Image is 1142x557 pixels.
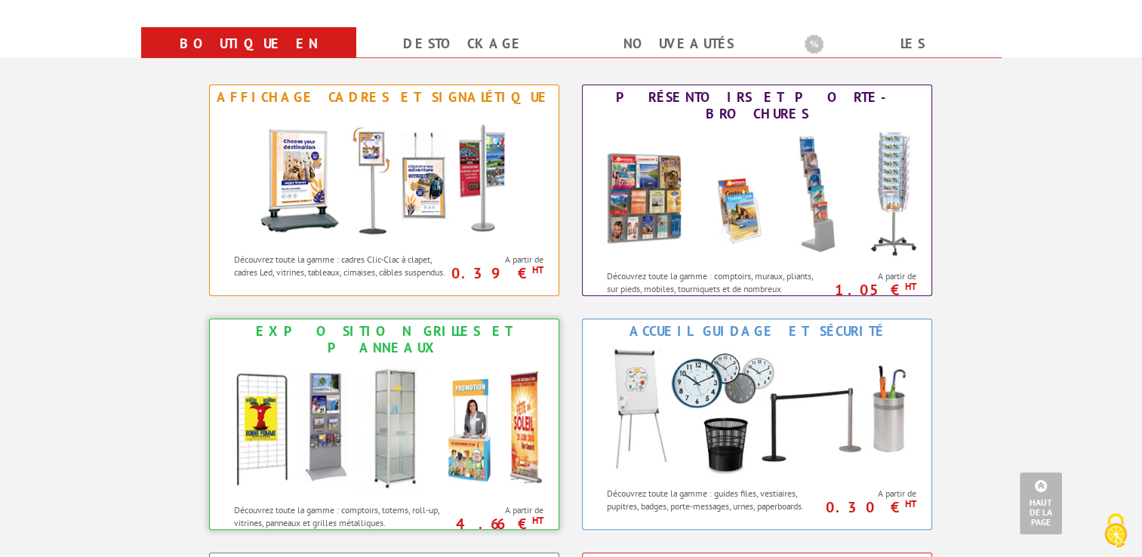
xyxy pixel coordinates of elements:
[607,269,822,308] p: Découvrez toute la gamme : comptoirs, muraux, pliants, sur pieds, mobiles, tourniquets et de nomb...
[591,126,923,262] img: Présentoirs et Porte-brochures
[586,89,928,122] div: Présentoirs et Porte-brochures
[582,85,932,296] a: Présentoirs et Porte-brochures Présentoirs et Porte-brochures Découvrez toute la gamme : comptoir...
[159,30,338,85] a: Boutique en ligne
[446,269,543,278] p: 0.39 €
[607,487,822,512] p: Découvrez toute la gamme : guides files, vestiaires, pupitres, badges, porte-messages, urnes, pap...
[904,280,916,293] sup: HT
[591,343,923,479] img: Accueil Guidage et Sécurité
[1020,472,1062,534] a: Haut de la page
[245,109,524,245] img: Affichage Cadres et Signalétique
[446,519,543,528] p: 4.66 €
[214,323,555,356] div: Exposition Grilles et Panneaux
[531,514,543,527] sup: HT
[374,30,553,57] a: Destockage
[805,30,983,85] a: Les promotions
[234,503,449,529] p: Découvrez toute la gamme : comptoirs, totems, roll-up, vitrines, panneaux et grilles métalliques.
[209,319,559,530] a: Exposition Grilles et Panneaux Exposition Grilles et Panneaux Découvrez toute la gamme : comptoir...
[531,263,543,276] sup: HT
[589,30,768,57] a: nouveautés
[454,254,543,266] span: A partir de
[234,253,449,278] p: Découvrez toute la gamme : cadres Clic-Clac à clapet, cadres Led, vitrines, tableaux, cimaises, c...
[904,497,916,510] sup: HT
[826,488,916,500] span: A partir de
[805,30,993,60] b: Les promotions
[586,323,928,340] div: Accueil Guidage et Sécurité
[454,504,543,516] span: A partir de
[218,360,550,496] img: Exposition Grilles et Panneaux
[214,89,555,106] div: Affichage Cadres et Signalétique
[582,319,932,530] a: Accueil Guidage et Sécurité Accueil Guidage et Sécurité Découvrez toute la gamme : guides files, ...
[826,270,916,282] span: A partir de
[819,503,916,512] p: 0.30 €
[819,285,916,294] p: 1.05 €
[209,85,559,296] a: Affichage Cadres et Signalétique Affichage Cadres et Signalétique Découvrez toute la gamme : cadr...
[1097,512,1134,549] img: Cookies (fenêtre modale)
[1089,506,1142,557] button: Cookies (fenêtre modale)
